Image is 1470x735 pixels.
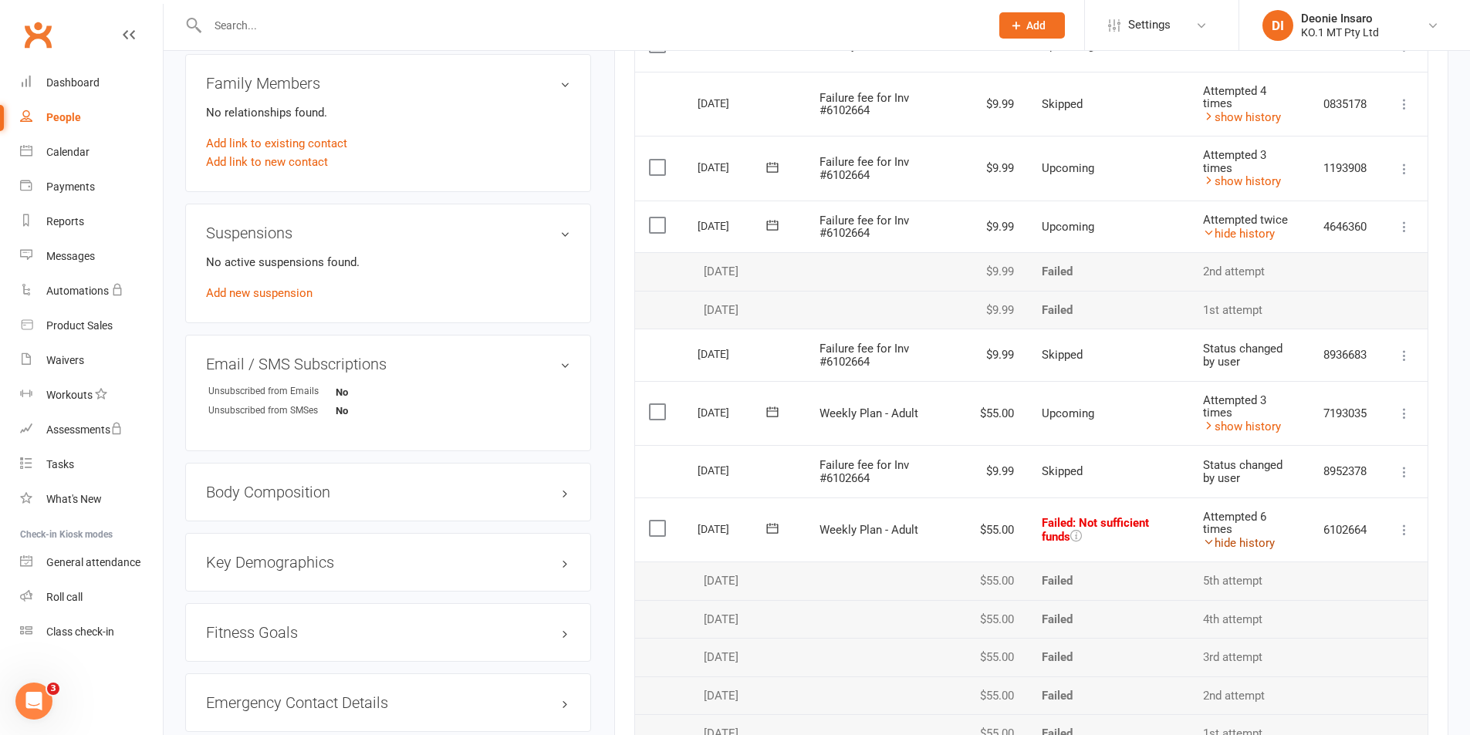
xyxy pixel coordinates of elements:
[961,72,1028,137] td: $9.99
[1189,600,1309,639] td: 4th attempt
[206,484,570,501] h3: Body Composition
[1042,516,1149,544] span: : Not sufficient funds
[961,252,1028,291] td: $9.99
[46,215,84,228] div: Reports
[206,134,347,153] a: Add link to existing contact
[1028,291,1189,329] td: Failed
[206,153,328,171] a: Add link to new contact
[336,386,424,398] strong: No
[46,180,95,193] div: Payments
[206,75,570,92] h3: Family Members
[20,66,163,100] a: Dashboard
[698,304,792,317] div: [DATE]
[20,545,163,580] a: General attendance kiosk mode
[20,204,163,239] a: Reports
[961,638,1028,676] td: $55.00
[819,406,918,420] span: Weekly Plan - Adult
[206,694,570,711] h3: Emergency Contact Details
[1042,464,1083,478] span: Skipped
[1028,561,1189,600] td: Failed
[1203,227,1275,241] a: hide history
[1042,406,1094,420] span: Upcoming
[46,591,83,603] div: Roll call
[1028,638,1189,676] td: Failed
[46,111,81,123] div: People
[1203,148,1266,175] span: Attempted 3 times
[206,624,570,641] h3: Fitness Goals
[819,523,918,537] span: Weekly Plan - Adult
[819,155,909,182] span: Failure fee for Inv #6102664
[698,575,792,588] div: [DATE]
[961,329,1028,381] td: $9.99
[1026,19,1046,32] span: Add
[819,91,909,118] span: Failure fee for Inv #6102664
[20,100,163,135] a: People
[1203,110,1281,124] a: show history
[206,103,570,122] p: No relationships found.
[1301,25,1379,39] div: KO.1 MT Pty Ltd
[46,423,123,436] div: Assessments
[206,356,570,373] h3: Email / SMS Subscriptions
[206,224,570,241] h3: Suspensions
[46,625,114,638] div: Class check-in
[961,497,1028,562] td: $55.00
[1042,516,1149,544] span: Failed
[1028,252,1189,291] td: Failed
[20,343,163,378] a: Waivers
[46,319,113,332] div: Product Sales
[1309,445,1381,497] td: 8952378
[1203,458,1282,485] span: Status changed by user
[46,493,102,505] div: What's New
[1042,220,1094,234] span: Upcoming
[203,15,979,36] input: Search...
[46,285,109,297] div: Automations
[1203,393,1266,420] span: Attempted 3 times
[961,561,1028,600] td: $55.00
[46,389,93,401] div: Workouts
[819,214,909,241] span: Failure fee for Inv #6102664
[1309,497,1381,562] td: 6102664
[46,146,90,158] div: Calendar
[1309,329,1381,381] td: 8936683
[20,308,163,343] a: Product Sales
[1309,136,1381,201] td: 1193908
[1203,213,1288,227] span: Attempted twice
[206,253,570,271] p: No active suspensions found.
[1042,348,1083,362] span: Skipped
[206,554,570,571] h3: Key Demographics
[1203,420,1281,433] a: show history
[1189,676,1309,715] td: 2nd attempt
[961,136,1028,201] td: $9.99
[698,517,769,541] div: [DATE]
[698,214,769,238] div: [DATE]
[1128,8,1171,42] span: Settings
[206,286,313,300] a: Add new suspension
[698,91,769,115] div: [DATE]
[20,135,163,170] a: Calendar
[698,613,792,626] div: [DATE]
[46,76,100,89] div: Dashboard
[1203,84,1266,111] span: Attempted 4 times
[698,342,769,366] div: [DATE]
[46,354,84,366] div: Waivers
[46,250,95,262] div: Messages
[46,556,140,568] div: General attendance
[20,447,163,482] a: Tasks
[698,458,769,482] div: [DATE]
[1203,342,1282,369] span: Status changed by user
[698,689,792,703] div: [DATE]
[961,445,1028,497] td: $9.99
[208,403,336,418] div: Unsubscribed from SMSes
[961,291,1028,329] td: $9.99
[698,265,792,278] div: [DATE]
[1309,201,1381,253] td: 4646360
[19,15,57,54] a: Clubworx
[20,615,163,649] a: Class kiosk mode
[1203,174,1281,188] a: show history
[1301,12,1379,25] div: Deonie Insaro
[698,400,769,424] div: [DATE]
[1309,381,1381,446] td: 7193035
[20,580,163,615] a: Roll call
[1189,561,1309,600] td: 5th attempt
[1189,291,1309,329] td: 1st attempt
